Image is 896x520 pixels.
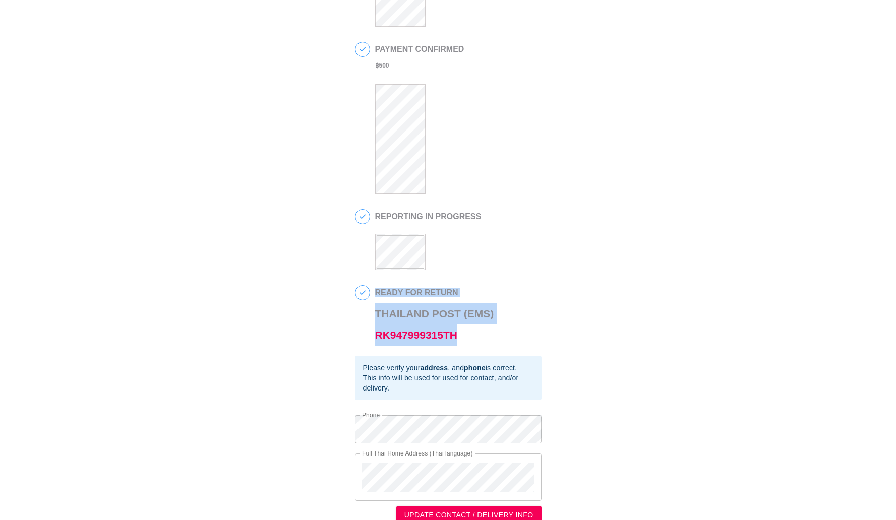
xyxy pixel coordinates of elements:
[363,363,533,373] div: Please verify your , and is correct.
[375,329,457,341] a: RK947999315TH
[355,286,370,300] span: 4
[375,45,464,54] h2: PAYMENT CONFIRMED
[420,364,448,372] b: address
[355,210,370,224] span: 3
[355,42,370,56] span: 2
[375,303,494,346] h3: Thailand Post (EMS)
[375,212,482,221] h2: REPORTING IN PROGRESS
[375,62,389,69] b: ฿ 500
[464,364,486,372] b: phone
[375,288,494,297] h2: READY FOR RETURN
[363,373,533,393] div: This info will be used for used for contact, and/or delivery.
